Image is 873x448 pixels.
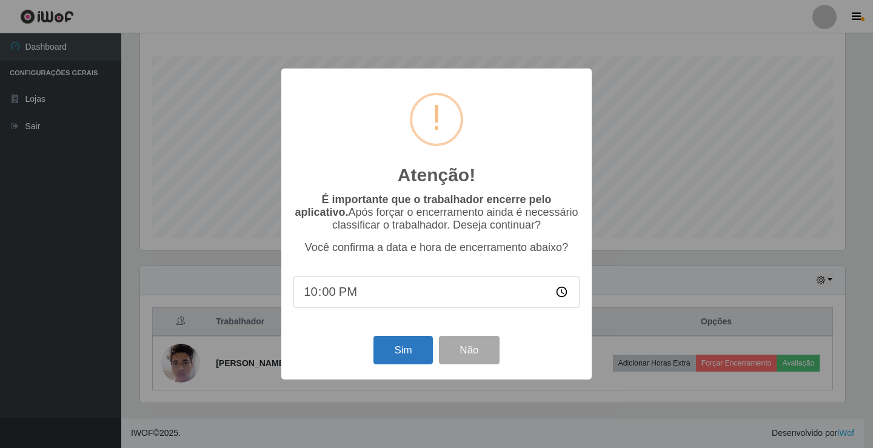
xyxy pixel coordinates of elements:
button: Não [439,336,499,364]
h2: Atenção! [398,164,475,186]
b: É importante que o trabalhador encerre pelo aplicativo. [295,193,551,218]
p: Você confirma a data e hora de encerramento abaixo? [293,241,580,254]
button: Sim [373,336,432,364]
p: Após forçar o encerramento ainda é necessário classificar o trabalhador. Deseja continuar? [293,193,580,232]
